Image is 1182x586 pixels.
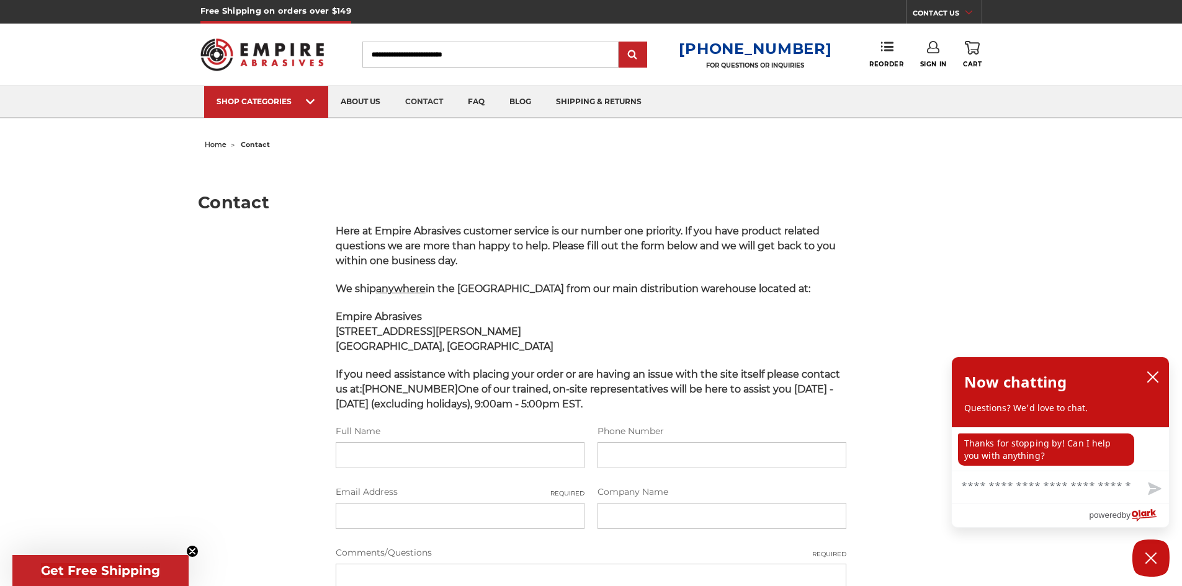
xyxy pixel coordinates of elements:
[41,563,160,578] span: Get Free Shipping
[1143,368,1163,386] button: close chatbox
[598,425,846,438] label: Phone Number
[336,326,553,352] strong: [STREET_ADDRESS][PERSON_NAME] [GEOGRAPHIC_DATA], [GEOGRAPHIC_DATA]
[1138,475,1169,504] button: Send message
[198,194,984,211] h1: Contact
[620,43,645,68] input: Submit
[217,97,316,106] div: SHOP CATEGORIES
[1089,504,1169,527] a: Powered by Olark
[679,40,831,58] a: [PHONE_NUMBER]
[393,86,455,118] a: contact
[455,86,497,118] a: faq
[1089,507,1121,523] span: powered
[362,383,458,395] strong: [PHONE_NUMBER]
[336,311,422,322] span: Empire Abrasives
[952,427,1169,471] div: chat
[812,549,846,559] small: Required
[205,140,226,149] a: home
[328,86,393,118] a: about us
[1122,507,1131,523] span: by
[550,489,584,498] small: Required
[1132,539,1170,577] button: Close Chatbox
[869,41,903,68] a: Reorder
[869,60,903,68] span: Reorder
[336,283,810,295] span: We ship in the [GEOGRAPHIC_DATA] from our main distribution warehouse located at:
[336,425,584,438] label: Full Name
[497,86,544,118] a: blog
[336,225,836,267] span: Here at Empire Abrasives customer service is our number one priority. If you have product related...
[679,61,831,69] p: FOR QUESTIONS OR INQUIRIES
[200,30,325,79] img: Empire Abrasives
[964,370,1067,394] h2: Now chatting
[336,546,847,559] label: Comments/Questions
[12,555,189,586] div: Get Free ShippingClose teaser
[544,86,654,118] a: shipping & returns
[241,140,270,149] span: contact
[963,41,982,68] a: Cart
[598,486,846,499] label: Company Name
[336,368,840,410] span: If you need assistance with placing your order or are having an issue with the site itself please...
[920,60,947,68] span: Sign In
[376,283,426,295] span: anywhere
[958,433,1134,466] p: Thanks for stopping by! Can I help you with anything?
[186,545,199,557] button: Close teaser
[913,6,982,24] a: CONTACT US
[951,357,1170,528] div: olark chatbox
[964,402,1157,414] p: Questions? We'd love to chat.
[963,60,982,68] span: Cart
[336,486,584,499] label: Email Address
